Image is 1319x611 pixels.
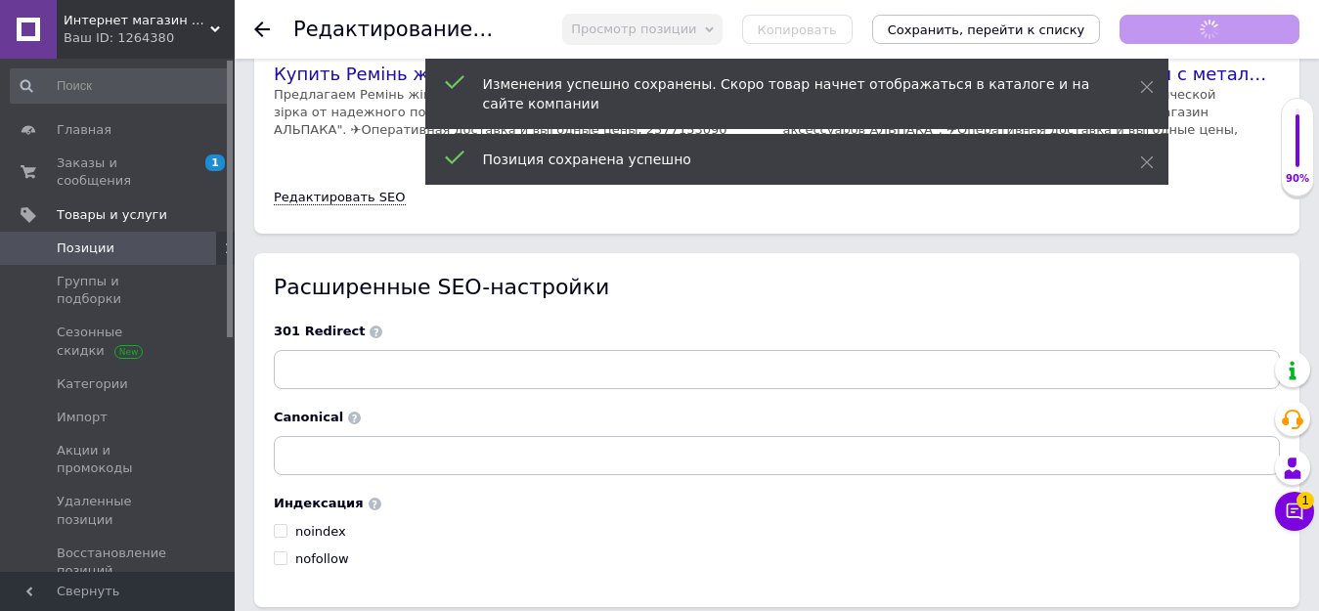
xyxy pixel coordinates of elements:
span: Акции и промокоды [57,442,181,477]
div: Вернуться назад [254,22,270,37]
span: 301 Redirect [274,324,365,338]
div: nofollow [295,550,349,568]
span: Позиции [57,240,114,257]
div: noindex [295,523,346,541]
span: Сезонные скидки [57,324,181,359]
h2: Расширенные SEO-настройки [274,275,609,299]
span: 1 [1297,492,1314,509]
p: В зависимости от ширины ремни носят с юбками, платьями, брюками, джинсами, поверх кардиганов, пал... [20,230,326,331]
p: Предлагаем Ремінь жіночий чоловічий чорний із металевою пряжкою зірка от надежного поставщика "Ин... [274,86,763,140]
span: Категории [57,375,128,393]
strong: Ремень женский с металлической пряжкой звезда черный [41,21,304,59]
span: Просмотр позиции [571,22,696,36]
h2: Купить Ремінь жіночий чоловічий чорний із металевою пряжкою зірка по доступной цене, 2577153090 [274,62,763,86]
p: Ремень это незаменимый аксессуар одежды, который предназначен для удерживания или поддержания оде... [20,75,326,218]
span: Товары и услуги [57,206,167,224]
body: Визуальный текстовый редактор, 3CCEB1F9-038A-4589-97CF-5BF1B211C26A [20,20,326,584]
button: Сохранить, перейти к списку [872,15,1101,44]
i: Сохранить, перейти к списку [888,22,1085,37]
div: 90% [1282,172,1313,186]
body: Визуальный текстовый редактор, 50A8A505-1212-414D-AB59-801F2C2C1DE4 [20,20,326,563]
div: Ваш ID: 1264380 [64,29,235,47]
div: Позиция сохранена успешно [483,150,1091,169]
span: Заказы и сообщения [57,154,181,190]
button: Чат с покупателем1 [1275,492,1314,531]
span: 1 [205,154,225,171]
strong: Ремінь жіночий із металевою пряжкою зірка чорний [22,21,324,59]
span: Удаленные позиции [57,493,181,528]
span: Импорт [57,409,108,426]
div: 90% Качество заполнения [1281,98,1314,196]
p: Ремінь — це незамінний аксесуар одягу, який призначений для утримування або підтримання одягу. У ... [20,75,326,197]
span: Интернет магазин аксессуаров АЛЬПАКА [64,12,210,29]
a: Редактировать SEO [274,190,406,205]
span: Индексация [274,496,364,510]
div: Изменения успешно сохранены. Скоро товар начнет отображаться в каталоге и на сайте компании [483,74,1091,113]
span: Восстановление позиций [57,545,181,580]
span: Главная [57,121,111,139]
h1: Редактирование позиции: Ремінь жіночий чоловічий чорний із металевою пряжкою зірка [293,18,1266,41]
span: Canonical [274,410,343,424]
input: Поиск [10,68,231,104]
span: Группы и подборки [57,273,181,308]
p: Залежно від ширини ремені носять зі спідницями, платтями, штанами, джинсами, поверх кардиганів, п... [20,209,326,311]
